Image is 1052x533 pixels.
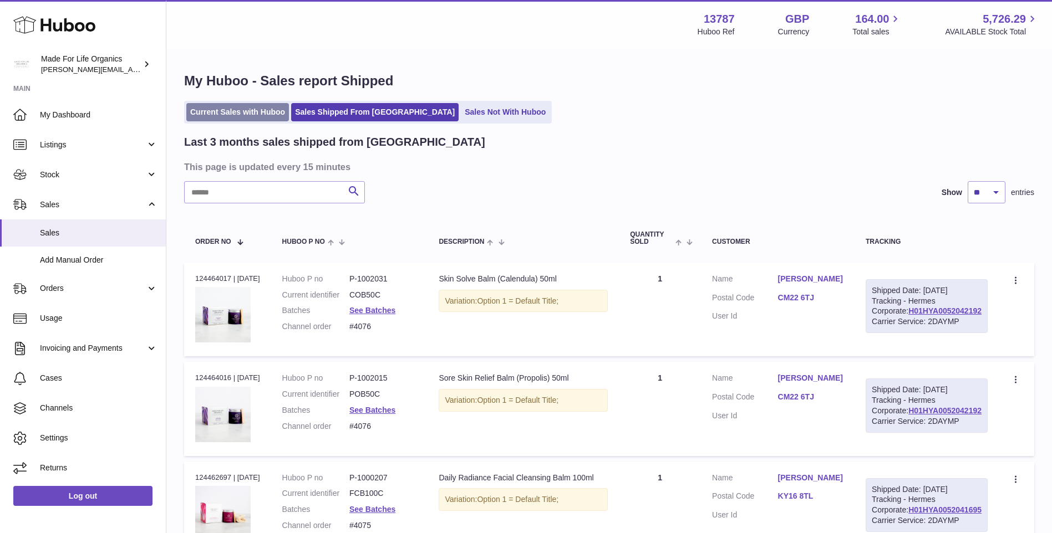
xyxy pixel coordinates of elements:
dd: COB50C [349,290,416,300]
td: 1 [619,362,701,455]
span: Huboo P no [282,238,325,245]
div: Carrier Service: 2DAYMP [872,316,982,327]
a: See Batches [349,406,395,414]
span: entries [1011,187,1034,198]
span: Description [439,238,484,245]
a: See Batches [349,505,395,514]
a: KY16 8TL [778,491,843,501]
div: Shipped Date: [DATE] [872,484,982,495]
a: [PERSON_NAME] [778,274,843,284]
span: Quantity Sold [630,231,673,245]
dt: User Id [712,510,777,520]
dt: Batches [282,405,349,416]
dd: P-1000207 [349,473,416,483]
span: Sales [40,199,146,210]
h1: My Huboo - Sales report Shipped [184,72,1034,90]
span: Cases [40,373,157,383]
dt: Channel order [282,520,349,531]
dt: Batches [282,504,349,515]
div: Skin Solve Balm (Calendula) 50ml [439,274,608,284]
span: My Dashboard [40,110,157,120]
span: Option 1 = Default Title; [477,396,558,404]
strong: 13787 [704,12,735,27]
dd: POB50C [349,389,416,399]
div: Tracking - Hermes Corporate: [866,478,988,532]
span: Channels [40,403,157,413]
dt: Huboo P no [282,274,349,284]
label: Show [942,187,962,198]
dt: Name [712,373,777,386]
span: [PERSON_NAME][EMAIL_ADDRESS][PERSON_NAME][DOMAIN_NAME] [41,65,282,74]
span: 5,726.29 [983,12,1026,27]
div: 124462697 | [DATE] [195,473,260,483]
img: geoff.winwood@madeforlifeorganics.com [13,56,30,73]
span: Option 1 = Default Title; [477,495,558,504]
img: sore-skin-relief-balm-_propolis_-50ml-pob50c-1-v1.jpg [195,387,251,442]
span: Settings [40,433,157,443]
dd: FCB100C [349,488,416,499]
dt: Batches [282,305,349,316]
div: 124464016 | [DATE] [195,373,260,383]
span: Total sales [852,27,902,37]
dt: Current identifier [282,290,349,300]
dt: Current identifier [282,488,349,499]
td: 1 [619,263,701,356]
div: Sore Skin Relief Balm (Propolis) 50ml [439,373,608,383]
div: Shipped Date: [DATE] [872,385,982,395]
div: 124464017 | [DATE] [195,274,260,284]
dt: Postal Code [712,491,777,504]
span: Usage [40,313,157,324]
a: CM22 6TJ [778,293,843,303]
div: Variation: [439,488,608,511]
span: Orders [40,283,146,294]
dt: User Id [712,311,777,321]
a: Log out [13,486,153,506]
a: Current Sales with Huboo [186,103,289,121]
div: Variation: [439,389,608,412]
span: Invoicing and Payments [40,343,146,353]
span: Option 1 = Default Title; [477,296,558,305]
span: Sales [40,228,157,238]
div: Tracking - Hermes Corporate: [866,279,988,334]
dt: Current identifier [282,389,349,399]
dt: Channel order [282,321,349,332]
div: Daily Radiance Facial Cleansing Balm 100ml [439,473,608,483]
div: Tracking - Hermes Corporate: [866,378,988,433]
div: Shipped Date: [DATE] [872,285,982,296]
div: Variation: [439,290,608,312]
div: Currency [778,27,810,37]
a: See Batches [349,306,395,315]
h2: Last 3 months sales shipped from [GEOGRAPHIC_DATA] [184,135,485,150]
span: Order No [195,238,231,245]
dt: Name [712,473,777,486]
dt: Huboo P no [282,473,349,483]
a: [PERSON_NAME] [778,373,843,383]
div: Carrier Service: 2DAYMP [872,515,982,526]
a: H01HYA0052042192 [908,306,982,315]
img: skin-solve-balm-_calendula_-50ml-cob50c-1-V1.jpg [195,287,251,342]
dd: P-1002031 [349,274,416,284]
span: 164.00 [855,12,889,27]
dd: #4076 [349,421,416,432]
div: Made For Life Organics [41,54,141,75]
span: Add Manual Order [40,255,157,265]
a: 164.00 Total sales [852,12,902,37]
dt: User Id [712,411,777,421]
span: Returns [40,463,157,473]
a: Sales Shipped From [GEOGRAPHIC_DATA] [291,103,459,121]
dt: Huboo P no [282,373,349,383]
div: Huboo Ref [698,27,735,37]
dt: Name [712,274,777,287]
dt: Channel order [282,421,349,432]
strong: GBP [785,12,809,27]
span: Stock [40,170,146,180]
div: Customer [712,238,843,245]
span: AVAILABLE Stock Total [945,27,1039,37]
dd: #4075 [349,520,416,531]
dd: P-1002015 [349,373,416,383]
a: Sales Not With Huboo [461,103,550,121]
a: H01HYA0052041695 [908,505,982,514]
h3: This page is updated every 15 minutes [184,161,1031,173]
span: Listings [40,140,146,150]
dd: #4076 [349,321,416,332]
